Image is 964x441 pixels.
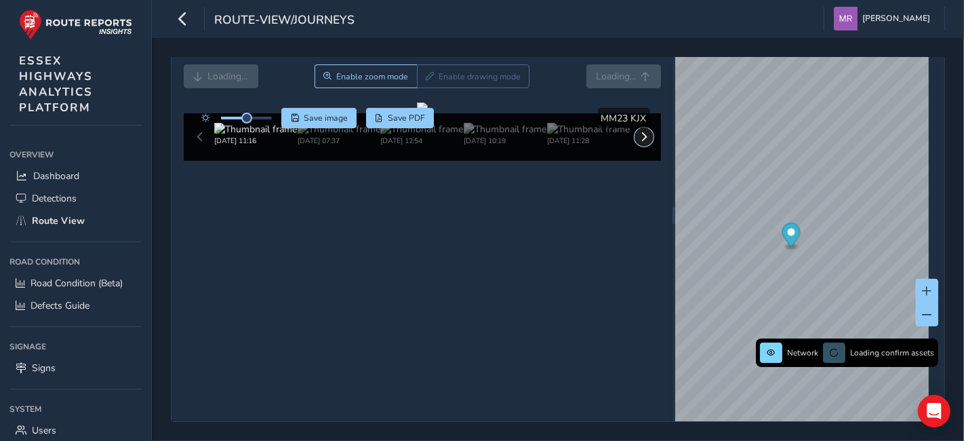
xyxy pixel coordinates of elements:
a: Detections [9,187,142,210]
span: Defects Guide [31,299,89,312]
button: Zoom [315,64,417,88]
div: Signage [9,337,142,357]
button: PDF [366,108,435,128]
img: diamond-layout [834,7,858,31]
div: [DATE] 11:28 [547,136,630,146]
span: MM23 KJX [601,112,647,125]
span: ESSEX HIGHWAYS ANALYTICS PLATFORM [19,53,93,115]
span: [PERSON_NAME] [862,7,930,31]
div: [DATE] 10:19 [464,136,546,146]
img: rr logo [19,9,132,40]
span: Signs [32,362,56,375]
img: Thumbnail frame [380,123,463,136]
span: Save PDF [388,113,425,123]
img: Thumbnail frame [298,123,380,136]
div: [DATE] 12:54 [380,136,463,146]
span: Dashboard [33,170,79,183]
a: Signs [9,357,142,379]
div: Road Condition [9,252,142,272]
a: Road Condition (Beta) [9,272,142,294]
div: Overview [9,145,142,165]
img: Thumbnail frame [464,123,546,136]
div: [DATE] 11:16 [214,136,297,146]
span: Save image [304,113,348,123]
span: Road Condition (Beta) [31,277,123,290]
button: Save [281,108,357,128]
span: Route View [32,214,85,227]
span: Loading confirm assets [850,347,934,358]
span: Users [32,424,56,437]
button: [PERSON_NAME] [834,7,935,31]
div: System [9,399,142,419]
a: Route View [9,210,142,232]
div: Map marker [782,223,801,251]
span: Detections [32,192,77,205]
a: Dashboard [9,165,142,187]
img: Thumbnail frame [214,123,297,136]
span: Network [787,347,818,358]
img: Thumbnail frame [547,123,630,136]
a: Defects Guide [9,294,142,317]
span: route-view/journeys [214,12,355,31]
div: Open Intercom Messenger [918,395,950,427]
span: Enable zoom mode [336,71,408,82]
div: [DATE] 07:37 [298,136,380,146]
